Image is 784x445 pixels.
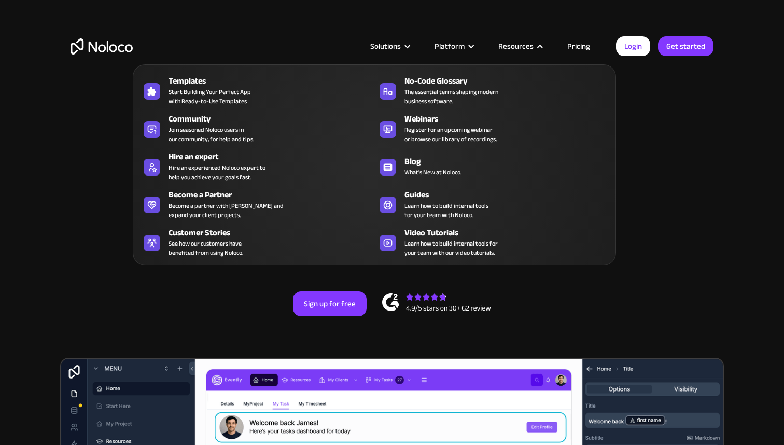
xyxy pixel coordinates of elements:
[374,224,610,260] a: Video TutorialsLearn how to build internal tools foryour team with our video tutorials.
[374,73,610,108] a: No-Code GlossaryThe essential terms shaping modernbusiness software.
[374,111,610,146] a: WebinarsRegister for an upcoming webinaror browse our library of recordings.
[293,291,367,316] a: Sign up for free
[169,151,379,163] div: Hire an expert
[616,36,650,56] a: Login
[138,73,374,108] a: TemplatesStart Building Your Perfect Appwith Ready-to-Use Templates
[169,226,379,239] div: Customer Stories
[485,39,554,53] div: Resources
[71,109,713,117] h1: Custom No-Code Business Apps Platform
[404,155,615,168] div: Blog
[71,38,133,55] a: home
[169,125,254,144] span: Join seasoned Noloco users in our community, for help and tips.
[169,87,251,106] span: Start Building Your Perfect App with Ready-to-Use Templates
[133,50,616,265] nav: Resources
[169,113,379,125] div: Community
[404,75,615,87] div: No-Code Glossary
[169,188,379,201] div: Become a Partner
[404,125,497,144] span: Register for an upcoming webinar or browse our library of recordings.
[404,226,615,239] div: Video Tutorials
[658,36,713,56] a: Get started
[169,239,243,258] span: See how our customers have benefited from using Noloco.
[404,87,498,106] span: The essential terms shaping modern business software.
[370,39,401,53] div: Solutions
[138,111,374,146] a: CommunityJoin seasoned Noloco users inour community, for help and tips.
[404,188,615,201] div: Guides
[138,186,374,222] a: Become a PartnerBecome a partner with [PERSON_NAME] andexpand your client projects.
[404,239,498,258] span: Learn how to build internal tools for your team with our video tutorials.
[169,201,284,220] div: Become a partner with [PERSON_NAME] and expand your client projects.
[422,39,485,53] div: Platform
[554,39,603,53] a: Pricing
[374,186,610,222] a: GuidesLearn how to build internal toolsfor your team with Noloco.
[357,39,422,53] div: Solutions
[138,224,374,260] a: Customer StoriesSee how our customers havebenefited from using Noloco.
[404,168,461,177] span: What's New at Noloco.
[374,149,610,184] a: BlogWhat's New at Noloco.
[404,113,615,125] div: Webinars
[498,39,534,53] div: Resources
[404,201,488,220] span: Learn how to build internal tools for your team with Noloco.
[435,39,465,53] div: Platform
[169,75,379,87] div: Templates
[71,128,713,211] h2: Business Apps for Teams
[169,163,265,182] div: Hire an experienced Noloco expert to help you achieve your goals fast.
[138,149,374,184] a: Hire an expertHire an experienced Noloco expert tohelp you achieve your goals fast.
